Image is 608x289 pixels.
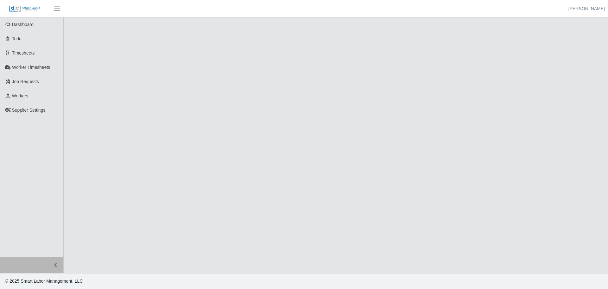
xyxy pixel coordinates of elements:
[12,65,50,70] span: Worker Timesheets
[12,22,34,27] span: Dashboard
[5,279,83,284] span: © 2025 Smart Labor Management, LLC
[9,5,41,12] img: SLM Logo
[568,5,605,12] a: [PERSON_NAME]
[12,93,28,98] span: Workers
[12,50,35,56] span: Timesheets
[12,79,39,84] span: Job Requests
[12,108,46,113] span: Supplier Settings
[12,36,22,41] span: Todo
